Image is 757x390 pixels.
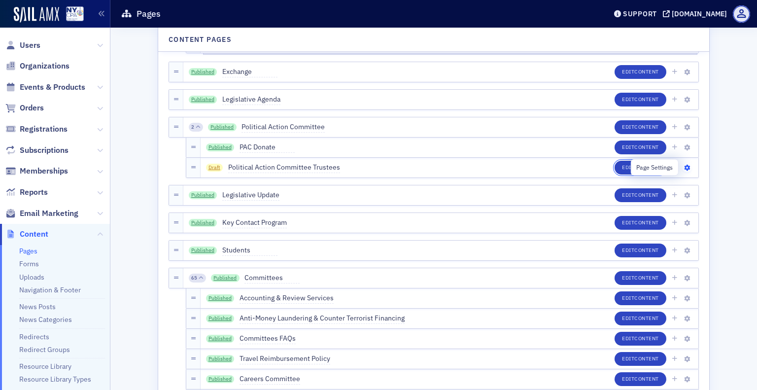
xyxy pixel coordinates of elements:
span: Students [222,245,277,256]
button: EditContent [615,141,666,154]
a: Pages [19,247,37,255]
a: Forms [19,259,39,268]
span: Content [634,96,659,103]
h1: Pages [137,8,161,20]
a: Published [206,143,235,151]
div: [DOMAIN_NAME] [672,9,727,18]
span: Content [634,143,659,150]
span: Committees FAQs [240,333,296,344]
img: SailAMX [66,6,84,22]
a: Published [211,274,240,282]
a: Registrations [5,124,68,135]
span: Organizations [20,61,69,71]
span: Events & Products [20,82,85,93]
span: Content [634,375,659,382]
span: Political Action Committee [241,122,325,133]
span: Content [634,335,659,342]
a: Published [189,68,217,76]
a: Published [189,96,217,104]
a: Resource Library [19,362,71,371]
span: Legislative Update [222,190,279,201]
a: Uploads [19,273,44,282]
a: Reports [5,187,48,198]
a: View Homepage [59,6,84,23]
span: 2 [191,124,194,131]
a: Published [189,247,217,254]
a: Redirects [19,332,49,341]
a: Email Marketing [5,208,78,219]
a: Published [189,219,217,227]
button: [DOMAIN_NAME] [663,10,730,17]
span: Content [634,315,659,321]
button: EditContent [615,216,666,230]
button: EditContent [615,372,666,386]
button: EditContent [615,291,666,305]
span: Content [634,294,659,301]
span: Content [20,229,48,240]
span: Travel Reimbursement Policy [240,354,330,364]
span: Key Contact Program [222,217,287,228]
a: Published [206,355,235,363]
a: Memberships [5,166,68,177]
span: Orders [20,103,44,113]
span: Content [634,68,659,75]
span: Content [634,355,659,362]
a: Events & Products [5,82,85,93]
a: Organizations [5,61,69,71]
a: News Posts [19,302,56,311]
span: Political Action Committee Trustees [228,162,340,173]
span: Exchange [222,67,277,77]
a: Published [206,294,235,302]
a: Navigation & Footer [19,285,81,294]
button: EditContent [615,312,666,325]
a: Redirect Groups [19,345,70,354]
a: Published [206,375,235,383]
span: Subscriptions [20,145,69,156]
span: PAC Donate [240,142,295,153]
a: Users [5,40,40,51]
span: 65 [191,275,197,282]
span: Email Marketing [20,208,78,219]
span: Content [634,191,659,198]
span: Draft [206,164,223,172]
span: Content [634,123,659,130]
a: Content [5,229,48,240]
span: Content [634,274,659,281]
a: Published [208,123,237,131]
a: Published [206,315,235,322]
button: EditContent [615,244,666,257]
span: Content [634,247,659,253]
span: Anti-Money Laundering & Counter Terrorist Financing [240,313,405,324]
button: EditContent [615,93,666,106]
span: Registrations [20,124,68,135]
span: Committees [244,273,300,284]
span: Memberships [20,166,68,177]
h4: Content Pages [169,35,232,45]
span: Careers Committee [240,374,300,385]
span: Users [20,40,40,51]
span: Content [634,164,659,171]
span: Accounting & Review Services [240,293,334,304]
button: EditContent [615,188,666,202]
button: EditContent [615,120,666,134]
a: Orders [5,103,44,113]
span: Legislative Agenda [222,94,280,105]
a: News Categories [19,315,72,324]
button: EditContent [615,332,666,346]
span: Profile [733,5,750,23]
div: Support [623,9,657,18]
span: Content [634,219,659,226]
button: EditContent [615,271,666,285]
a: Resource Library Types [19,375,91,384]
img: SailAMX [14,7,59,23]
button: EditContent [615,161,666,175]
span: Reports [20,187,48,198]
a: Published [206,335,235,343]
button: EditContent [615,65,666,79]
a: Subscriptions [5,145,69,156]
button: EditContent [615,352,666,366]
a: Published [189,191,217,199]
